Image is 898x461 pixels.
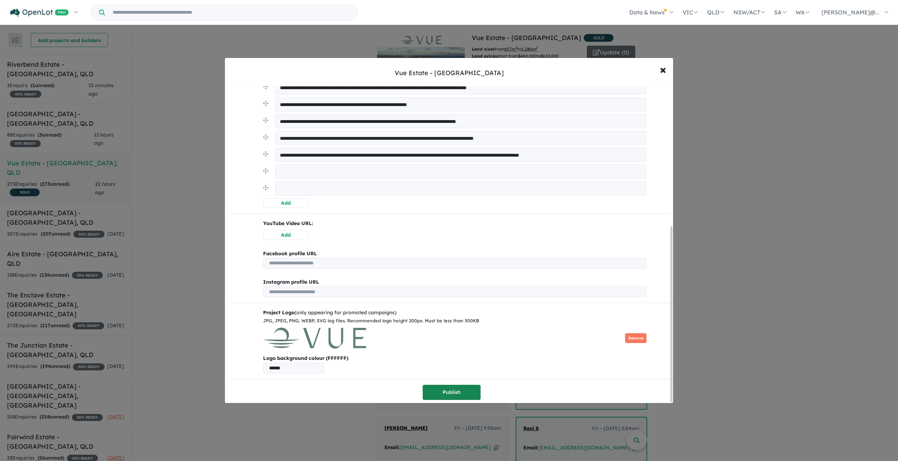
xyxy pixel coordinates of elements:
[263,101,268,106] img: drag.svg
[263,118,268,123] img: drag.svg
[423,385,481,400] button: Publish
[263,134,268,140] img: drag.svg
[263,317,646,325] div: JPG, JPEG, PNG, WEBP, SVG log files. Recommended logo height 200px. Must be less than 300KB
[263,84,268,89] img: drag.svg
[263,354,646,363] b: Logo background colour (FFFFFF)
[106,5,356,20] input: Try estate name, suburb, builder or developer
[263,185,268,190] img: drag.svg
[10,8,69,17] img: Openlot PRO Logo White
[263,328,367,349] img: Vue%20Estate%20-%20Ormeau%20___1733447280_0.png
[263,230,309,240] button: Add
[263,198,309,208] button: Add
[263,309,295,316] b: Project Logo
[263,309,646,317] div: (only appearing for promoted campaigns)
[822,9,879,16] span: [PERSON_NAME]@...
[660,62,666,77] span: ×
[395,68,504,78] div: Vue Estate - [GEOGRAPHIC_DATA]
[263,279,319,285] b: Instagram profile URL
[263,151,268,157] img: drag.svg
[625,333,646,343] button: Remove
[263,250,317,257] b: Facebook profile URL
[263,168,268,173] img: drag.svg
[263,219,646,228] p: YouTube Video URL:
